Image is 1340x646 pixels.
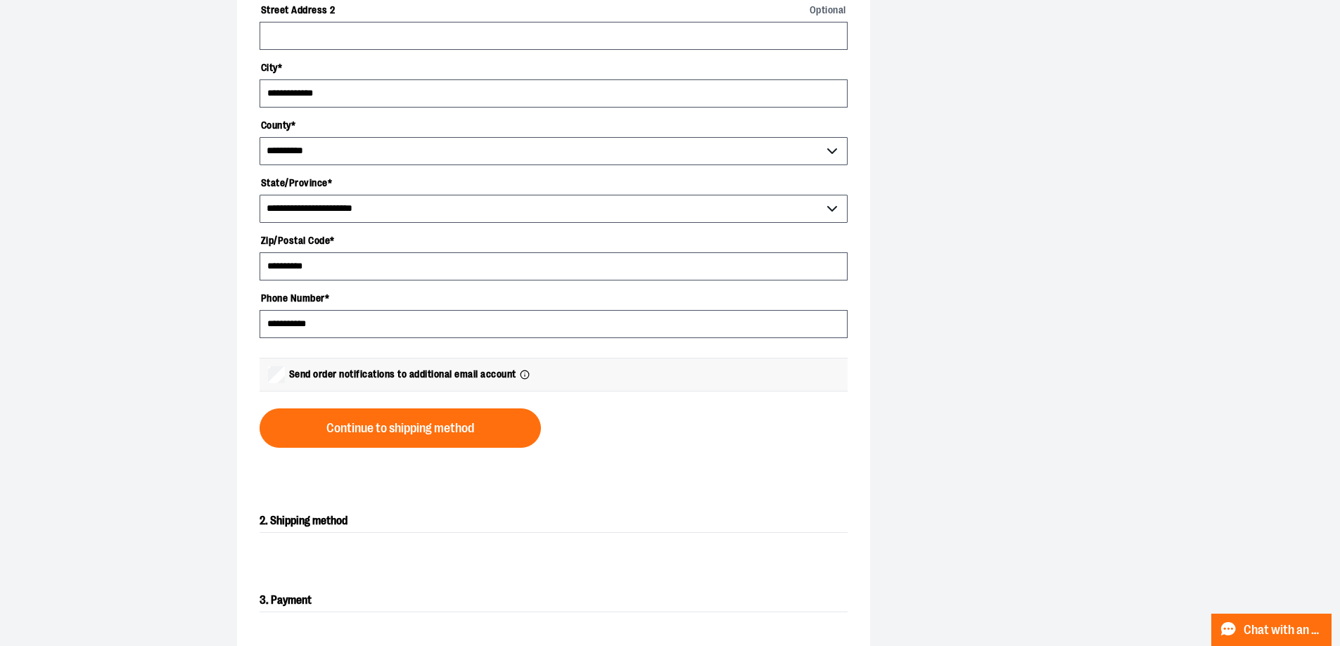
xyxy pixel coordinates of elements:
button: Chat with an Expert [1211,614,1332,646]
label: Zip/Postal Code * [260,228,848,252]
label: State/Province * [260,171,848,195]
label: Phone Number * [260,286,848,310]
span: Send order notifications to additional email account [289,367,516,382]
span: Optional [810,5,846,15]
label: County * [260,113,848,137]
h2: 3. Payment [260,589,848,612]
input: Send order notifications to additional email account [268,366,285,383]
label: City * [260,56,848,79]
button: Continue to shipping method [260,408,541,448]
span: Chat with an Expert [1244,624,1323,637]
h2: 2. Shipping method [260,510,848,533]
span: Continue to shipping method [326,422,474,435]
